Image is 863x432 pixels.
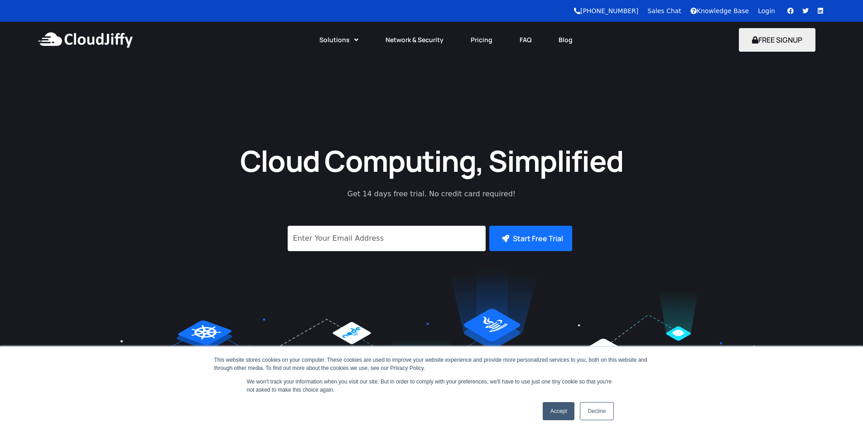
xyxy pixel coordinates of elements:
[228,142,636,180] h1: Cloud Computing, Simplified
[247,378,617,394] p: We won't track your information when you visit our site. But in order to comply with your prefere...
[288,226,486,251] input: Enter Your Email Address
[739,28,815,52] button: FREE SIGNUP
[574,7,638,15] a: [PHONE_NUMBER]
[690,7,749,15] a: Knowledge Base
[307,189,556,199] p: Get 14 days free trial. No credit card required!
[306,30,372,50] a: Solutions
[647,7,681,15] a: Sales Chat
[543,402,575,420] a: Accept
[739,35,815,45] a: FREE SIGNUP
[580,402,613,420] a: Decline
[545,30,586,50] a: Blog
[214,356,649,372] div: This website stores cookies on your computer. These cookies are used to improve your website expe...
[372,30,457,50] a: Network & Security
[506,30,545,50] a: FAQ
[489,226,572,251] button: Start Free Trial
[758,7,775,15] a: Login
[457,30,506,50] a: Pricing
